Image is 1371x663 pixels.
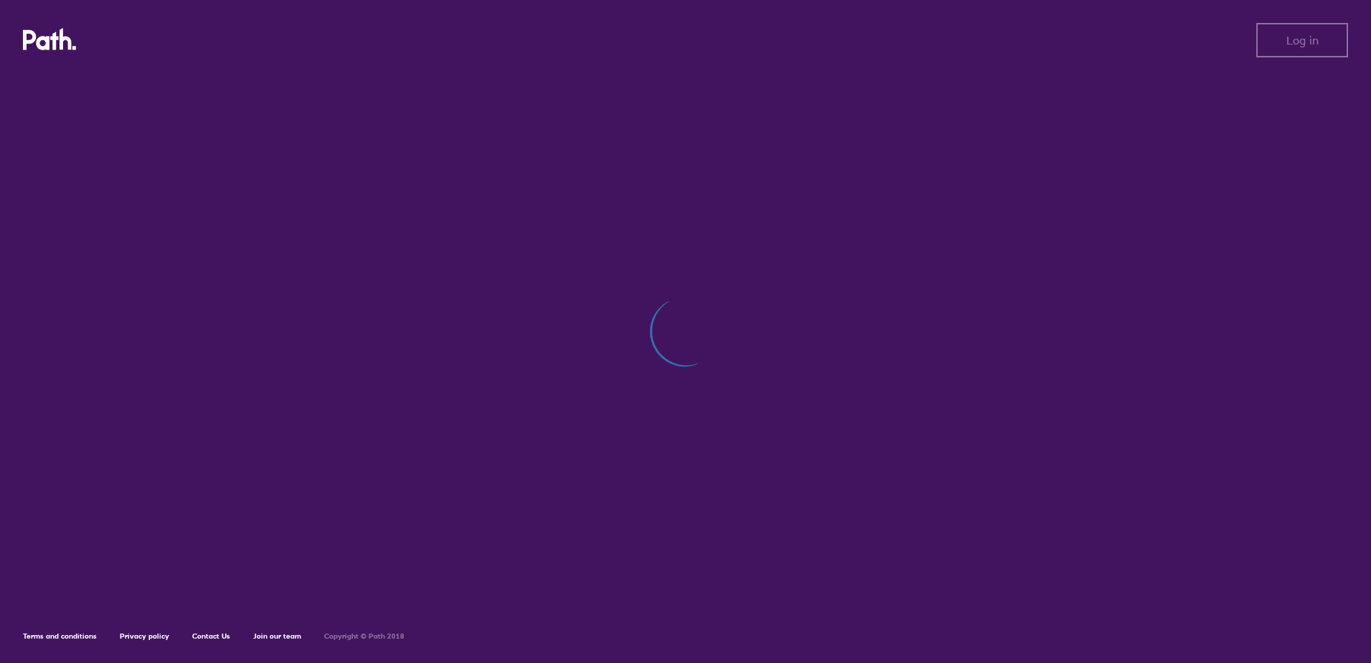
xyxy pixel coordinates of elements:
a: Privacy policy [120,631,169,641]
button: Log in [1256,23,1348,57]
a: Join our team [253,631,301,641]
span: Log in [1286,34,1319,47]
a: Contact Us [192,631,230,641]
h6: Copyright © Path 2018 [324,632,404,641]
a: Terms and conditions [23,631,97,641]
